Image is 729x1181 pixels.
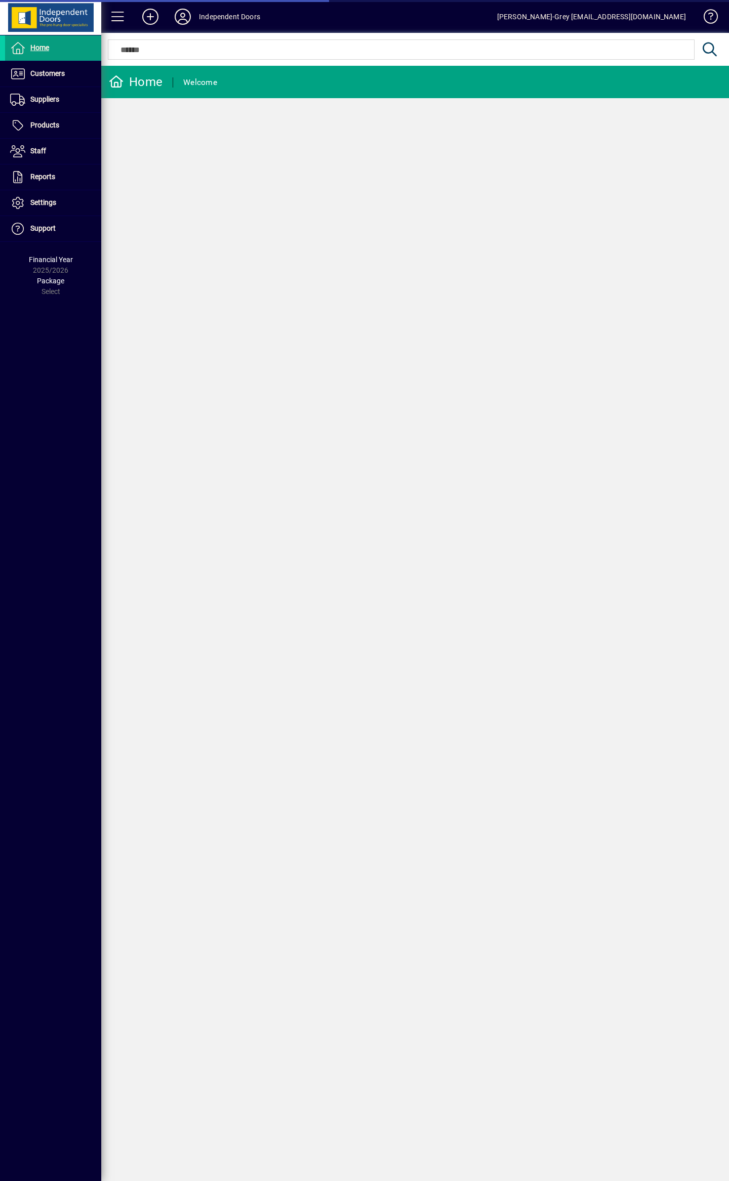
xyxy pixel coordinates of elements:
[30,224,56,232] span: Support
[30,173,55,181] span: Reports
[5,164,101,190] a: Reports
[5,216,101,241] a: Support
[30,95,59,103] span: Suppliers
[199,9,260,25] div: Independent Doors
[5,113,101,138] a: Products
[696,2,716,35] a: Knowledge Base
[167,8,199,26] button: Profile
[30,69,65,77] span: Customers
[183,74,217,91] div: Welcome
[5,190,101,216] a: Settings
[497,9,686,25] div: [PERSON_NAME]-Grey [EMAIL_ADDRESS][DOMAIN_NAME]
[109,74,163,90] div: Home
[30,198,56,206] span: Settings
[30,147,46,155] span: Staff
[30,121,59,129] span: Products
[134,8,167,26] button: Add
[37,277,64,285] span: Package
[5,61,101,87] a: Customers
[29,256,73,264] span: Financial Year
[5,139,101,164] a: Staff
[30,44,49,52] span: Home
[5,87,101,112] a: Suppliers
